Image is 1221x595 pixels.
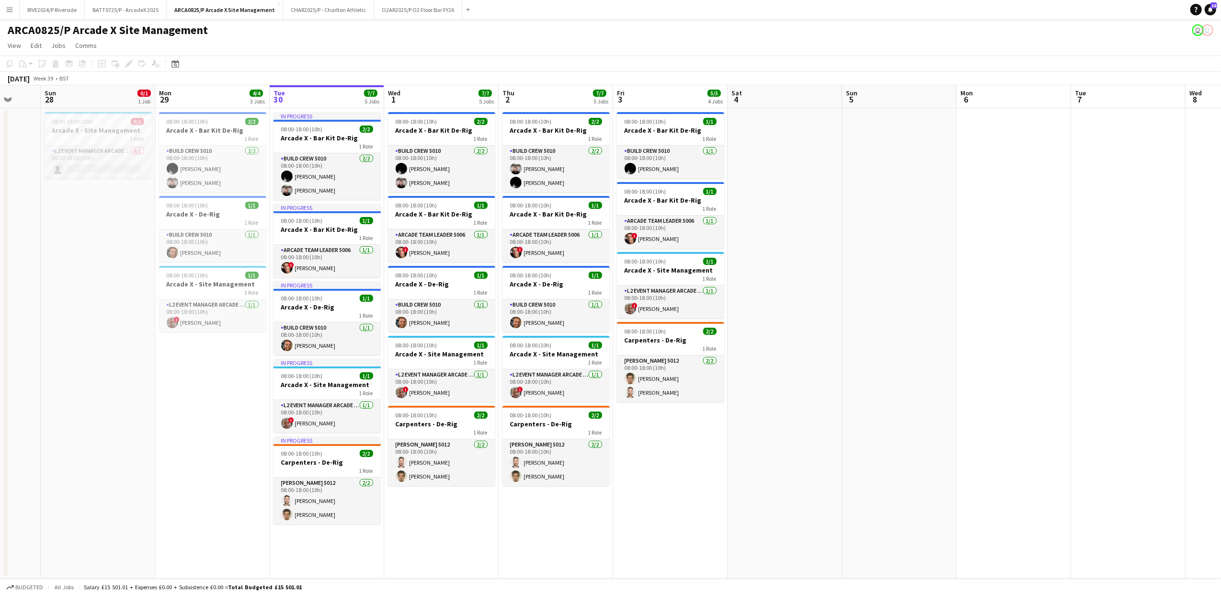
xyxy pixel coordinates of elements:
[20,0,85,19] button: RIVE2024/P Riverside
[15,584,43,591] span: Budgeted
[59,75,69,82] div: BST
[8,23,208,37] h1: ARCA0825/P Arcade X Site Management
[27,39,46,52] a: Edit
[71,39,101,52] a: Comms
[85,0,167,19] button: BATT0725/P - ArcadeX 2025
[47,39,69,52] a: Jobs
[228,584,302,591] span: Total Budgeted £15 501.01
[1205,4,1216,15] a: 16
[84,584,302,591] div: Salary £15 501.01 + Expenses £0.00 + Subsistence £0.00 =
[8,41,21,50] span: View
[75,41,97,50] span: Comms
[283,0,374,19] button: CHAR2025/P - Charlton Athletic
[4,39,25,52] a: View
[1210,2,1217,9] span: 16
[1192,24,1204,36] app-user-avatar: Natasha Kinsman
[167,0,283,19] button: ARCA0825/P Arcade X Site Management
[374,0,462,19] button: O2AR2025/P O2 Floor Bar FY26
[8,74,30,83] div: [DATE]
[1202,24,1213,36] app-user-avatar: Elizabeth Ramirez Baca
[53,584,76,591] span: All jobs
[31,41,42,50] span: Edit
[5,582,45,593] button: Budgeted
[51,41,66,50] span: Jobs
